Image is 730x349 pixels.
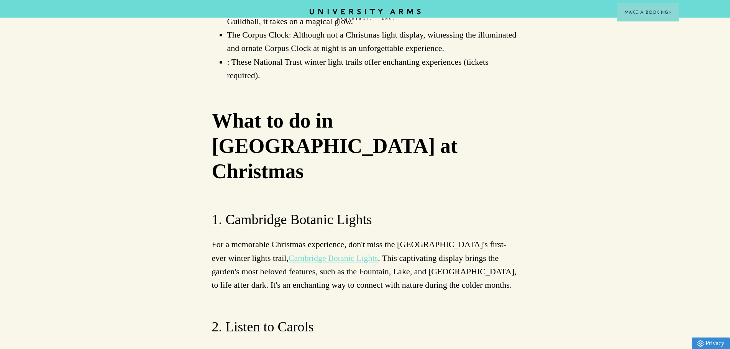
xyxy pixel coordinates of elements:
li: : These National Trust winter light trails offer enchanting experiences (tickets required). [227,55,518,82]
strong: What to do in [GEOGRAPHIC_DATA] at Christmas [212,109,458,183]
img: Arrow icon [669,11,671,14]
a: Privacy [692,338,730,349]
span: Make a Booking [625,9,671,16]
a: Cambridge Botanic Lights [289,253,378,263]
h3: 2. Listen to Carols [212,318,518,336]
button: Make a BookingArrow icon [617,3,679,21]
img: Privacy [697,340,704,347]
a: Home [310,9,421,21]
h3: 1. Cambridge Botanic Lights [212,211,518,229]
p: For a memorable Christmas experience, don't miss the [GEOGRAPHIC_DATA]'s first-ever winter lights... [212,238,518,292]
li: The Corpus Clock: Although not a Christmas light display, witnessing the illuminated and ornate C... [227,28,518,55]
